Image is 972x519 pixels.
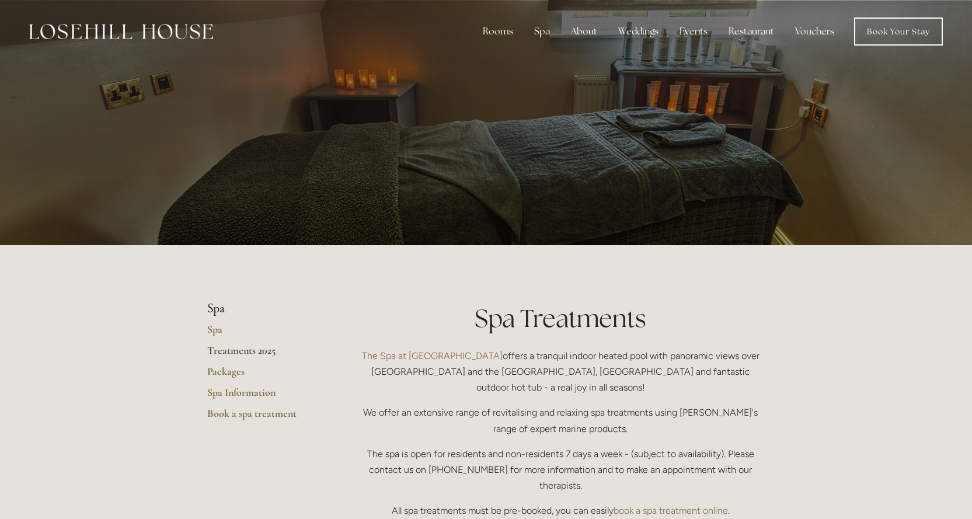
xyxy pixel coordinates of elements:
div: About [562,20,607,43]
a: book a spa treatment online [614,505,728,516]
div: Restaurant [719,20,783,43]
a: Vouchers [786,20,844,43]
p: We offer an extensive range of revitalising and relaxing spa treatments using [PERSON_NAME]'s ran... [356,405,765,436]
a: Book Your Stay [854,18,943,46]
p: offers a tranquil indoor heated pool with panoramic views over [GEOGRAPHIC_DATA] and the [GEOGRAP... [356,348,765,396]
a: Spa Information [207,386,319,407]
h1: Spa Treatments [356,301,765,336]
a: The Spa at [GEOGRAPHIC_DATA] [362,350,503,361]
li: Spa [207,301,319,316]
div: Spa [525,20,559,43]
div: Rooms [473,20,522,43]
p: All spa treatments must be pre-booked, you can easily . [356,503,765,518]
a: Book a spa treatment [207,407,319,428]
p: The spa is open for residents and non-residents 7 days a week - (subject to availability). Please... [356,446,765,494]
div: Weddings [609,20,668,43]
img: Losehill House [29,24,213,39]
div: Events [670,20,717,43]
a: Treatments 2025 [207,344,319,365]
a: Spa [207,323,319,344]
a: Packages [207,365,319,386]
